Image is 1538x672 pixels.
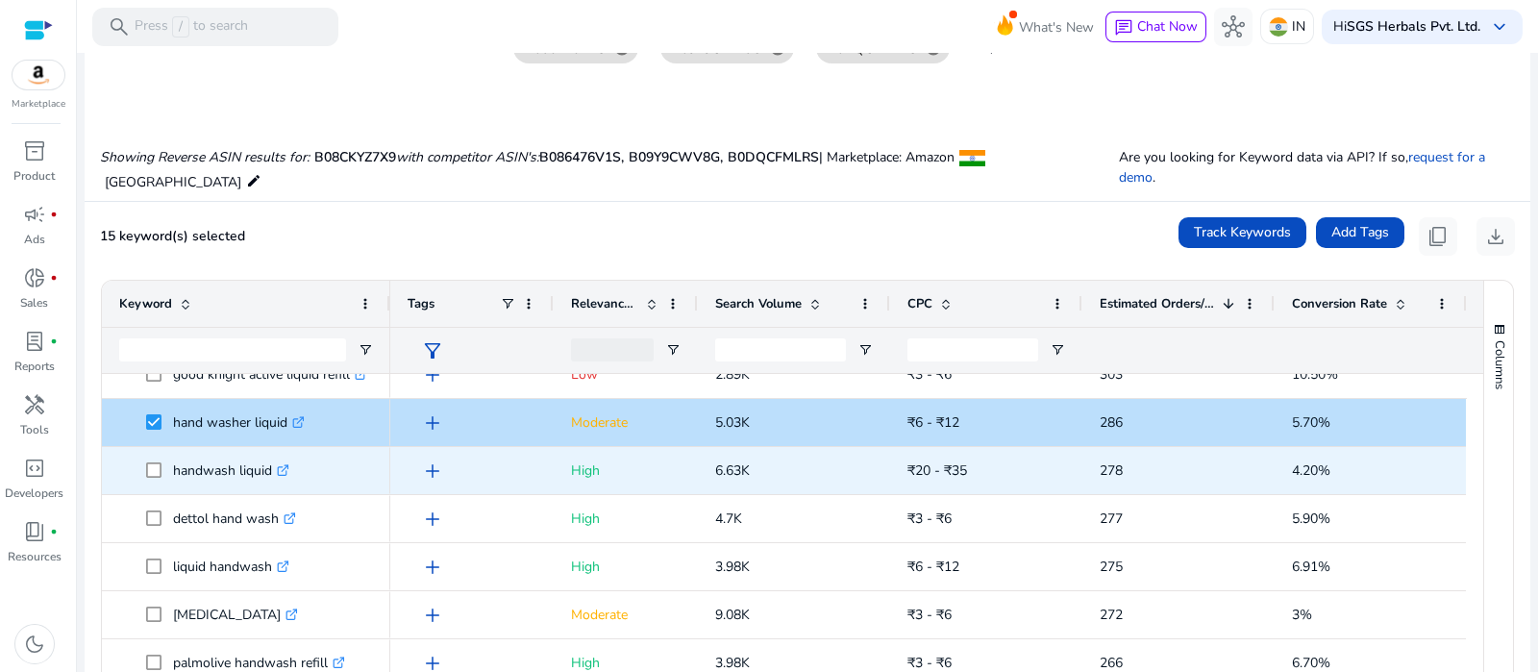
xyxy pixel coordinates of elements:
button: Open Filter Menu [358,342,373,358]
span: 3.98K [715,558,750,576]
input: CPC Filter Input [907,338,1038,361]
span: inventory_2 [23,139,46,162]
span: 15 keyword(s) selected [100,227,245,245]
span: Relevance Score [571,295,638,312]
span: ₹20 - ₹35 [907,461,967,480]
span: Chat Now [1137,17,1198,36]
span: / [172,16,189,37]
p: Tools [20,421,49,438]
b: SGS Herbals Pvt. Ltd. [1347,17,1480,36]
span: 5.90% [1292,510,1330,528]
span: 3.98K [715,654,750,672]
span: ₹3 - ₹6 [907,510,952,528]
span: 6.91% [1292,558,1330,576]
span: handyman [23,393,46,416]
button: content_copy [1419,217,1457,256]
span: hub [1222,15,1245,38]
button: Open Filter Menu [857,342,873,358]
span: book_4 [23,520,46,543]
img: amazon.svg [12,61,64,89]
span: Tags [408,295,434,312]
span: 303 [1100,365,1123,384]
p: Hi [1333,20,1480,34]
span: keyboard_arrow_down [1488,15,1511,38]
span: B08CKYZ7X9 [314,148,396,166]
button: Open Filter Menu [1050,342,1065,358]
p: Sales [20,294,48,311]
p: Product [13,167,55,185]
span: Search Volume [715,295,802,312]
button: download [1476,217,1515,256]
span: ₹3 - ₹6 [907,606,952,624]
p: Developers [5,485,63,502]
span: What's New [1019,11,1094,44]
span: Columns [1491,340,1508,389]
span: 4.7K [715,510,742,528]
p: good knight active liquid refill [173,355,367,394]
span: dark_mode [23,633,46,656]
p: Ads [24,231,45,248]
span: ₹6 - ₹12 [907,558,959,576]
span: donut_small [23,266,46,289]
mat-icon: cancel [917,39,950,57]
p: Moderate [571,403,681,442]
p: High [571,451,681,490]
span: 277 [1100,510,1123,528]
span: 4.20% [1292,461,1330,480]
span: fiber_manual_record [50,528,58,535]
span: add [421,556,444,579]
span: 6.70% [1292,654,1330,672]
span: 10.50% [1292,365,1338,384]
span: 266 [1100,654,1123,672]
span: 275 [1100,558,1123,576]
span: [GEOGRAPHIC_DATA] [105,173,241,191]
span: 9.08K [715,606,750,624]
span: lab_profile [23,330,46,353]
span: download [1484,225,1507,248]
input: Keyword Filter Input [119,338,346,361]
button: Add Tags [1316,217,1404,248]
button: Track Keywords [1178,217,1306,248]
span: 272 [1100,606,1123,624]
p: dettol hand wash [173,499,296,538]
span: Add Tags [1331,222,1389,242]
i: Showing Reverse ASIN results for: [100,148,310,166]
p: hand washer liquid [173,403,305,442]
span: 3% [1292,606,1312,624]
span: 278 [1100,461,1123,480]
span: B0DQCFMLRS [728,148,819,166]
p: [MEDICAL_DATA] [173,595,298,635]
p: Reports [14,358,55,375]
span: 5.03K [715,413,750,432]
button: hub [1214,8,1253,46]
span: fiber_manual_record [50,337,58,345]
span: ₹3 - ₹6 [907,654,952,672]
span: add [421,411,444,435]
button: Open Filter Menu [665,342,681,358]
span: Conversion Rate [1292,295,1387,312]
span: 2.89K [715,365,750,384]
span: chat [1114,18,1133,37]
p: liquid handwash [173,547,289,586]
mat-icon: cancel [606,39,638,57]
span: add [421,508,444,531]
button: chatChat Now [1105,12,1206,42]
span: B09Y9CWV8G [629,148,728,166]
span: Keyword [119,295,172,312]
p: High [571,499,681,538]
span: , [720,148,728,166]
span: campaign [23,203,46,226]
span: | Marketplace: Amazon [819,148,955,166]
input: Search Volume Filter Input [715,338,846,361]
span: fiber_manual_record [50,274,58,282]
img: in.svg [1269,17,1288,37]
mat-icon: cancel [761,39,794,57]
span: Estimated Orders/Month [1100,295,1215,312]
span: , [621,148,629,166]
span: ₹3 - ₹6 [907,365,952,384]
span: search [108,15,131,38]
p: Resources [8,548,62,565]
span: add [421,604,444,627]
span: ₹6 - ₹12 [907,413,959,432]
p: Moderate [571,595,681,635]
